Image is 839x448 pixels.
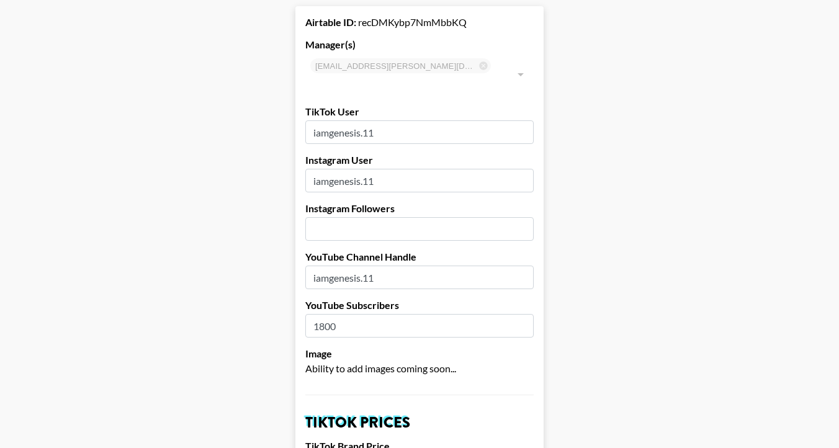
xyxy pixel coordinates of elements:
label: Image [305,347,534,360]
h2: TikTok Prices [305,415,534,430]
label: Instagram User [305,154,534,166]
label: Manager(s) [305,38,534,51]
strong: Airtable ID: [305,16,356,28]
div: recDMKybp7NmMbbKQ [305,16,534,29]
label: YouTube Subscribers [305,299,534,311]
label: YouTube Channel Handle [305,251,534,263]
label: TikTok User [305,105,534,118]
span: Ability to add images coming soon... [305,362,456,374]
label: Instagram Followers [305,202,534,215]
